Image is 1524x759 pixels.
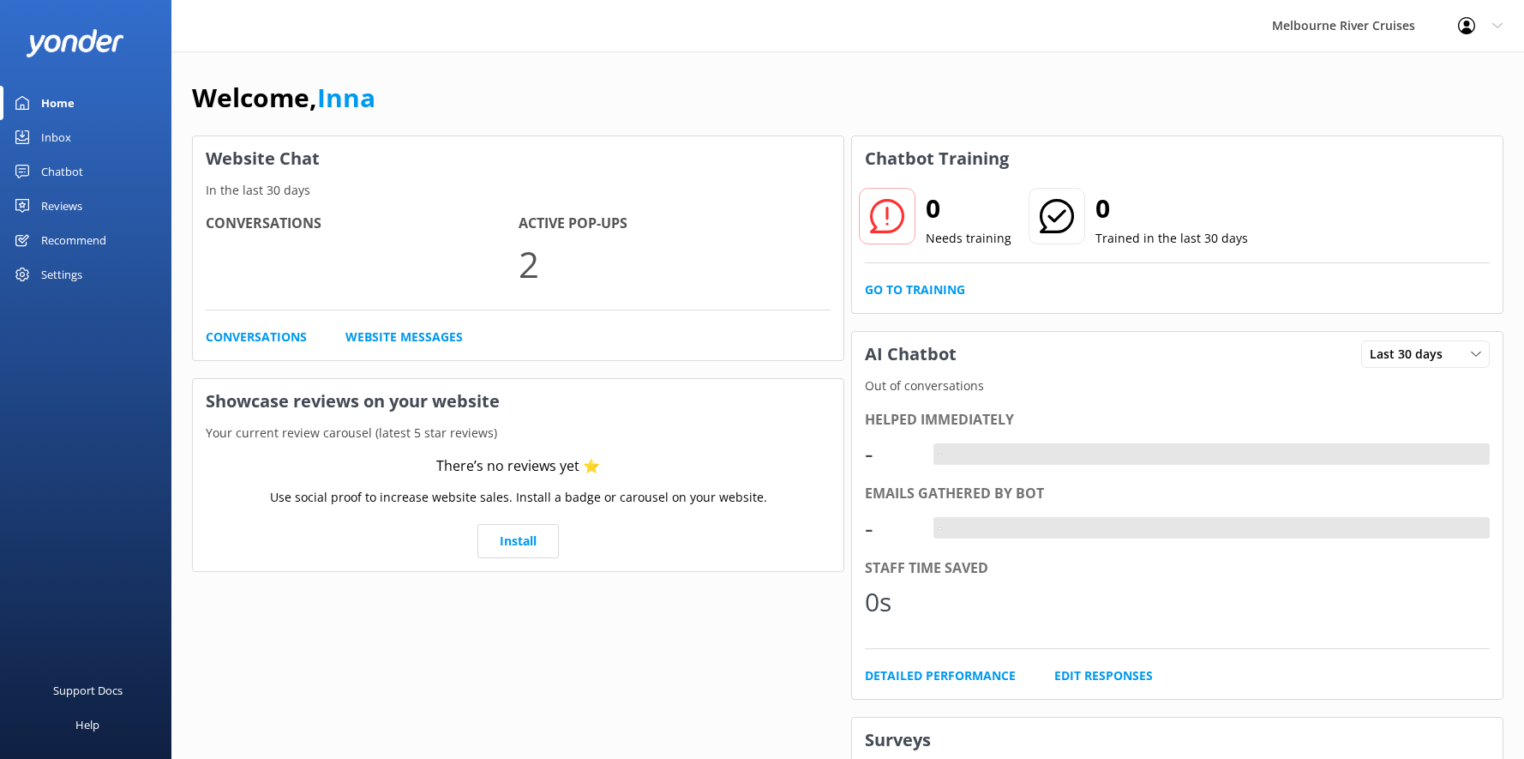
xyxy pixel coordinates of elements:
h2: 0 [1095,188,1248,229]
p: Out of conversations [852,376,1503,395]
a: Go to Training [865,280,965,299]
div: 0s [865,581,916,623]
div: There’s no reviews yet ⭐ [436,455,600,478]
a: Install [477,524,559,558]
div: Emails gathered by bot [865,483,1490,505]
div: - [933,443,946,466]
div: Settings [41,257,82,292]
p: In the last 30 days [193,181,843,200]
a: Inna [317,80,375,115]
h3: Website Chat [193,136,843,181]
a: Edit Responses [1054,666,1153,685]
p: Use social proof to increase website sales. Install a badge or carousel on your website. [270,488,767,507]
h3: Chatbot Training [852,136,1022,181]
div: - [933,517,946,539]
div: Inbox [41,120,71,154]
div: Support Docs [53,673,123,708]
div: - [865,508,916,549]
div: Staff time saved [865,557,1490,580]
h4: Active Pop-ups [519,213,831,235]
h2: 0 [926,188,1011,229]
div: Help [75,708,99,742]
a: Detailed Performance [865,666,1016,685]
div: - [865,433,916,474]
p: 2 [519,235,831,292]
a: Website Messages [345,328,463,346]
p: Your current review carousel (latest 5 star reviews) [193,424,843,443]
p: Trained in the last 30 days [1095,229,1248,248]
h3: AI Chatbot [852,332,969,376]
div: Chatbot [41,154,83,189]
a: Conversations [206,328,307,346]
div: Recommend [41,223,106,257]
h4: Conversations [206,213,519,235]
img: yonder-white-logo.png [26,29,124,57]
p: Needs training [926,229,1011,248]
div: Home [41,86,75,120]
div: Helped immediately [865,409,1490,431]
h1: Welcome, [192,77,375,118]
h3: Showcase reviews on your website [193,379,843,424]
div: Reviews [41,189,82,223]
span: Last 30 days [1370,345,1453,364]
